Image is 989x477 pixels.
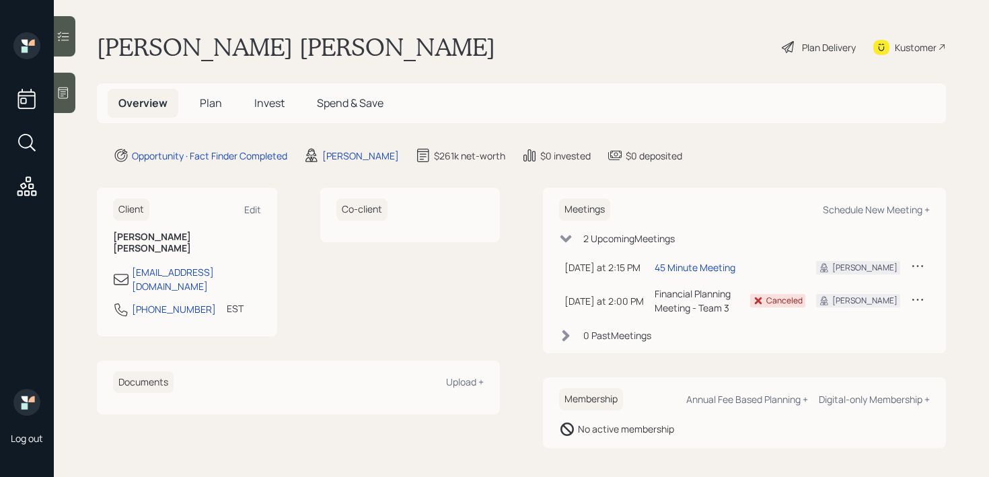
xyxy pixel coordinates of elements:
[832,262,898,274] div: [PERSON_NAME]
[336,198,388,221] h6: Co-client
[227,301,244,316] div: EST
[132,265,261,293] div: [EMAIL_ADDRESS][DOMAIN_NAME]
[113,371,174,394] h6: Documents
[564,294,644,308] div: [DATE] at 2:00 PM
[118,96,168,110] span: Overview
[655,260,735,274] div: 45 Minute Meeting
[540,149,591,163] div: $0 invested
[802,40,856,54] div: Plan Delivery
[200,96,222,110] span: Plan
[655,287,739,315] div: Financial Planning Meeting - Team 3
[564,260,644,274] div: [DATE] at 2:15 PM
[446,375,484,388] div: Upload +
[132,149,287,163] div: Opportunity · Fact Finder Completed
[322,149,399,163] div: [PERSON_NAME]
[434,149,505,163] div: $261k net-worth
[578,422,674,436] div: No active membership
[11,432,43,445] div: Log out
[686,393,808,406] div: Annual Fee Based Planning +
[97,32,495,62] h1: [PERSON_NAME] [PERSON_NAME]
[559,198,610,221] h6: Meetings
[895,40,937,54] div: Kustomer
[626,149,682,163] div: $0 deposited
[766,295,803,307] div: Canceled
[823,203,930,216] div: Schedule New Meeting +
[819,393,930,406] div: Digital-only Membership +
[583,328,651,342] div: 0 Past Meeting s
[832,295,898,307] div: [PERSON_NAME]
[317,96,383,110] span: Spend & Save
[113,198,149,221] h6: Client
[244,203,261,216] div: Edit
[132,302,216,316] div: [PHONE_NUMBER]
[113,231,261,254] h6: [PERSON_NAME] [PERSON_NAME]
[254,96,285,110] span: Invest
[559,388,623,410] h6: Membership
[13,389,40,416] img: retirable_logo.png
[583,231,675,246] div: 2 Upcoming Meeting s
